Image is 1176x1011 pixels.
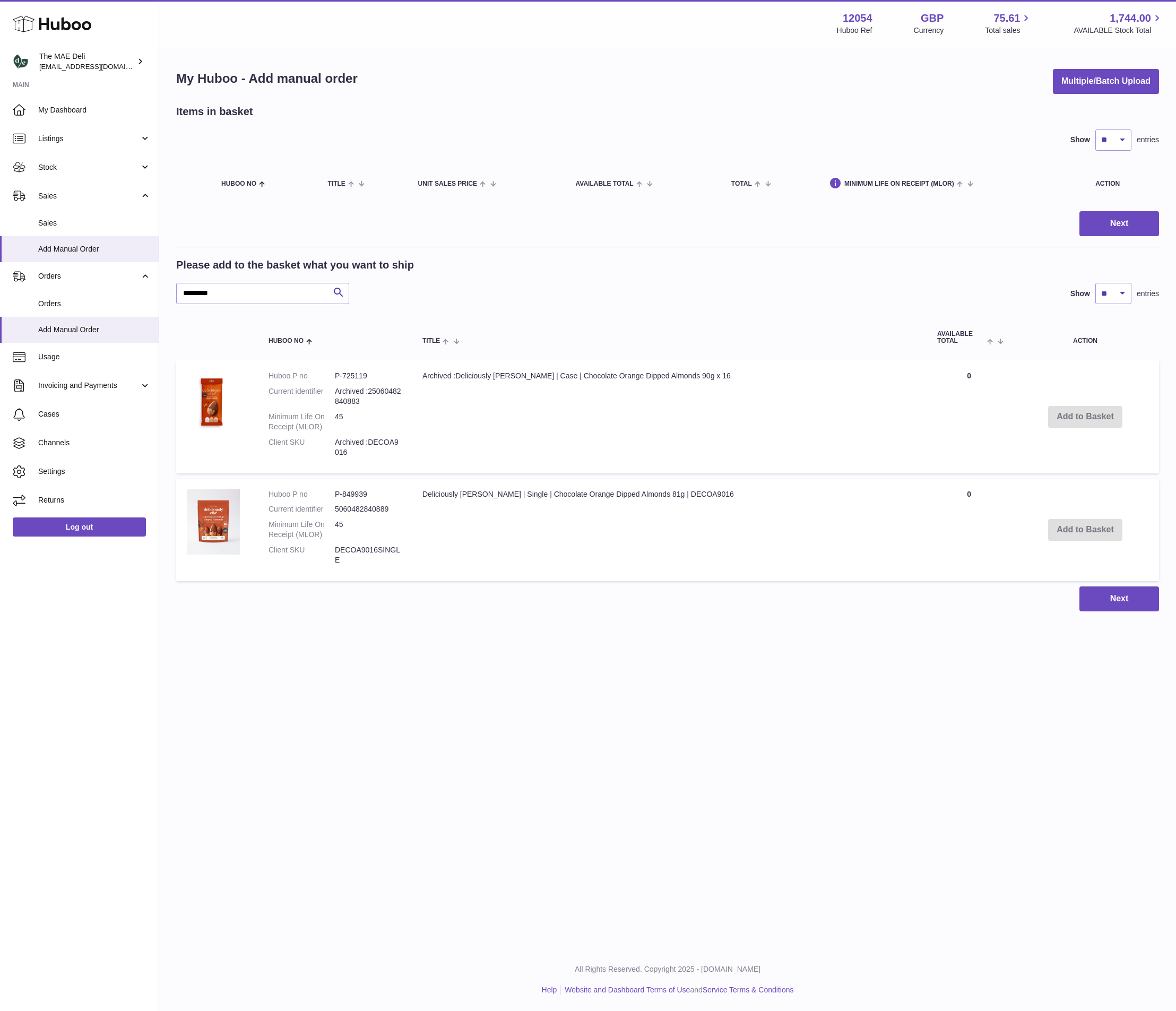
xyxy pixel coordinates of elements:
[335,520,401,540] dd: 45
[38,134,140,144] span: Listings
[269,338,304,344] span: Huboo no
[168,964,1168,974] p: All Rights Reserved. Copyright 2025 - [DOMAIN_NAME]
[1110,11,1151,25] span: 1,744.00
[38,271,140,281] span: Orders
[843,11,872,25] strong: 12054
[38,438,151,448] span: Channels
[269,520,335,540] dt: Minimum Life On Receipt (MLOR)
[335,412,401,432] dd: 45
[921,11,944,25] strong: GBP
[269,545,335,565] dt: Client SKU
[335,504,401,514] dd: 5060482840889
[38,162,140,172] span: Stock
[335,386,401,407] dd: Archived :25060482840883
[927,479,1011,581] td: 0
[38,466,151,477] span: Settings
[269,371,335,381] dt: Huboo P no
[412,479,927,581] td: Deliciously [PERSON_NAME] | Single | Chocolate Orange Dipped Almonds 81g | DECOA9016
[269,437,335,457] dt: Client SKU
[1011,320,1159,355] th: Action
[985,11,1032,36] a: 75.61 Total sales
[187,489,240,555] img: Deliciously Ella | Single | Chocolate Orange Dipped Almonds 81g | DECOA9016
[1070,135,1090,145] label: Show
[38,299,151,309] span: Orders
[39,62,156,71] span: [EMAIL_ADDRESS][DOMAIN_NAME]
[561,985,793,995] li: and
[13,54,29,70] img: logistics@deliciouslyella.com
[412,360,927,473] td: Archived :Deliciously [PERSON_NAME] | Case | Chocolate Orange Dipped Almonds 90g x 16
[1079,211,1159,236] button: Next
[39,51,135,72] div: The MAE Deli
[176,70,358,87] h1: My Huboo - Add manual order
[269,504,335,514] dt: Current identifier
[1070,289,1090,299] label: Show
[937,331,984,344] span: AVAILABLE Total
[269,386,335,407] dt: Current identifier
[565,986,690,994] a: Website and Dashboard Terms of Use
[927,360,1011,473] td: 0
[38,105,151,115] span: My Dashboard
[1095,180,1148,187] div: Action
[38,409,151,419] span: Cases
[844,180,954,187] span: Minimum Life On Receipt (MLOR)
[221,180,256,187] span: Huboo no
[187,371,240,435] img: Archived :Deliciously Ella | Case | Chocolate Orange Dipped Almonds 90g x 16
[542,986,557,994] a: Help
[1074,11,1163,36] a: 1,744.00 AVAILABLE Stock Total
[985,25,1032,36] span: Total sales
[422,338,440,344] span: Title
[1053,69,1159,94] button: Multiple/Batch Upload
[269,489,335,499] dt: Huboo P no
[13,517,146,537] a: Log out
[269,412,335,432] dt: Minimum Life On Receipt (MLOR)
[38,191,140,201] span: Sales
[176,258,414,272] h2: Please add to the basket what you want to ship
[335,489,401,499] dd: P-849939
[731,180,752,187] span: Total
[418,180,477,187] span: Unit Sales Price
[38,381,140,391] span: Invoicing and Payments
[38,352,151,362] span: Usage
[837,25,872,36] div: Huboo Ref
[993,11,1020,25] span: 75.61
[38,325,151,335] span: Add Manual Order
[1137,135,1159,145] span: entries
[1079,586,1159,611] button: Next
[1074,25,1163,36] span: AVAILABLE Stock Total
[1137,289,1159,299] span: entries
[335,545,401,565] dd: DECOA9016SINGLE
[38,495,151,505] span: Returns
[38,244,151,254] span: Add Manual Order
[176,105,253,119] h2: Items in basket
[327,180,345,187] span: Title
[38,218,151,228] span: Sales
[335,437,401,457] dd: Archived :DECOA9016
[576,180,634,187] span: AVAILABLE Total
[703,986,794,994] a: Service Terms & Conditions
[335,371,401,381] dd: P-725119
[914,25,944,36] div: Currency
